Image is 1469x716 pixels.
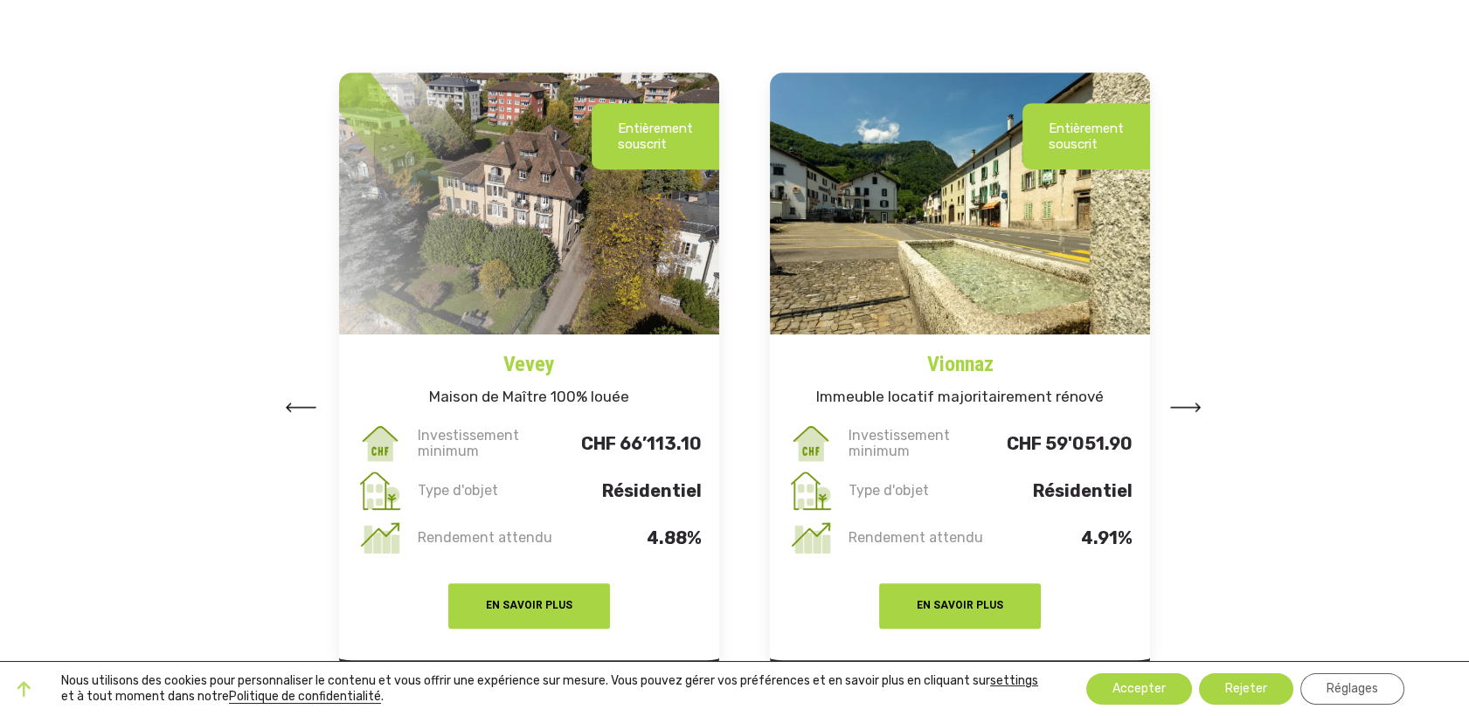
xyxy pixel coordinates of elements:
p: Rendement attendu [414,530,558,546]
p: CHF 59'051.90 [989,436,1133,451]
img: vionaaz-property [770,72,1150,334]
a: Politique de confidentialité [229,689,381,704]
p: Résidentiel [558,483,703,499]
p: Résidentiel [989,483,1133,499]
img: arrow-left [1170,403,1202,412]
button: EN SAVOIR PLUS [448,583,610,629]
p: Entièrement souscrit [618,120,693,152]
iframe: Chat Widget [1382,632,1469,716]
p: Nous utilisons des cookies pour personnaliser le contenu et vous offrir une expérience sur mesure... [61,673,1039,705]
img: type [787,467,835,514]
h5: Immeuble locatif majoritairement rénové [770,380,1150,420]
button: Accepter [1086,673,1192,705]
img: type [357,467,404,514]
p: Type d'objet [845,483,989,499]
p: 4.88% [558,530,703,546]
img: invest_min [357,420,404,467]
div: Widget de chat [1382,632,1469,716]
button: settings [990,673,1038,689]
button: EN SAVOIR PLUS [879,583,1041,629]
p: CHF 66’113.10 [558,436,703,451]
img: rendement [357,514,404,561]
a: EN SAVOIR PLUS [879,592,1041,613]
p: Investissement minimum [845,428,989,459]
img: invest_min [787,420,835,467]
a: Vevey [339,334,719,380]
a: Vionnaz [770,334,1150,380]
img: rendement [787,514,835,561]
button: Rejeter [1199,673,1293,705]
h5: Maison de Maître 100% louée [339,380,719,420]
button: Réglages [1300,673,1404,705]
p: Investissement minimum [414,428,558,459]
p: Type d'objet [414,483,558,499]
img: arrow-left [285,403,316,412]
p: Entièrement souscrit [1049,120,1124,152]
p: Rendement attendu [845,530,989,546]
p: 4.91% [989,530,1133,546]
a: EN SAVOIR PLUS [448,592,610,613]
